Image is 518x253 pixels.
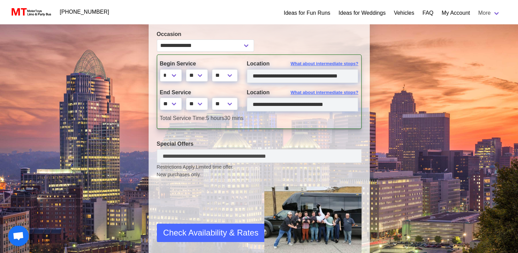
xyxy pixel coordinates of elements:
label: Occasion [157,30,254,38]
a: Vehicles [394,9,414,17]
span: Check Availability & Rates [163,227,258,239]
label: End Service [160,88,237,97]
a: Ideas for Fun Runs [284,9,330,17]
span: Total Service Time: [160,115,206,121]
a: FAQ [422,9,433,17]
label: Special Offers [157,140,362,148]
a: Open chat [8,226,29,246]
iframe: reCAPTCHA [157,195,261,246]
button: Check Availability & Rates [157,224,265,242]
span: What about intermediate stops? [291,60,358,67]
span: Limited time offer. [196,164,233,171]
span: New purchases only. [157,171,362,178]
span: Location [247,61,270,67]
label: Begin Service [160,60,237,68]
span: Location [247,89,270,95]
span: What about intermediate stops? [291,89,358,96]
a: My Account [442,9,470,17]
a: [PHONE_NUMBER] [56,5,113,19]
div: 5 hours [155,114,364,122]
img: MotorToys Logo [10,7,52,17]
small: Restrictions Apply. [157,164,362,178]
span: 30 mins [224,115,243,121]
a: More [474,6,504,20]
a: Ideas for Weddings [339,9,386,17]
